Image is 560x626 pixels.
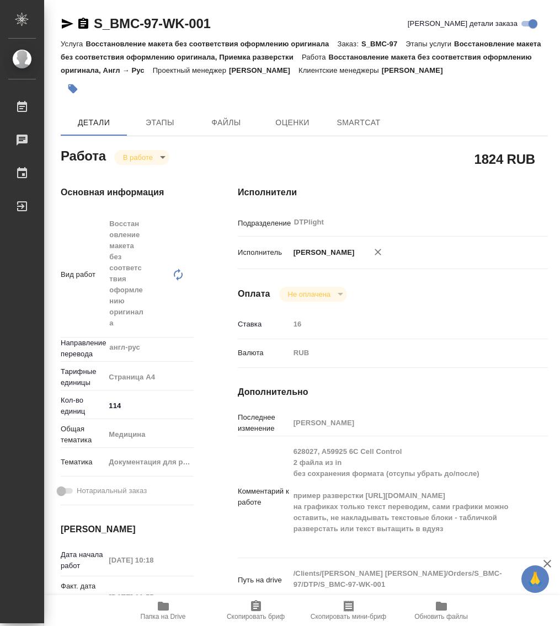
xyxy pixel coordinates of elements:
p: Проектный менеджер [153,66,229,74]
p: [PERSON_NAME] [290,247,355,258]
span: Этапы [134,116,186,130]
span: 🙏 [526,568,545,591]
h4: [PERSON_NAME] [61,523,194,536]
button: Папка на Drive [117,595,210,626]
p: Услуга [61,40,86,48]
h4: Основная информация [61,186,194,199]
div: Страница А4 [105,368,205,387]
button: Добавить тэг [61,77,85,101]
p: Дата начала работ [61,549,105,571]
input: ✎ Введи что-нибудь [105,398,194,414]
span: Обновить файлы [414,613,468,620]
p: Комментарий к работе [238,486,290,508]
p: Работа [302,53,329,61]
p: Последнее изменение [238,412,290,434]
span: Файлы [200,116,253,130]
button: Удалить исполнителя [366,240,390,264]
p: Тарифные единицы [61,366,105,388]
button: Скопировать бриф [210,595,302,626]
p: S_BMC-97 [361,40,406,48]
p: Клиентские менеджеры [298,66,382,74]
span: Скопировать бриф [227,613,285,620]
h2: 1824 RUB [474,149,535,168]
p: Этапы услуги [406,40,454,48]
button: Скопировать ссылку для ЯМессенджера [61,17,74,30]
span: Скопировать мини-бриф [311,613,386,620]
a: S_BMC-97-WK-001 [94,16,211,31]
p: Тематика [61,457,105,468]
p: Ставка [238,319,290,330]
span: Папка на Drive [141,613,186,620]
p: Валюта [238,347,290,359]
h2: Работа [61,145,106,165]
input: Пустое поле [105,589,194,605]
p: Общая тематика [61,424,105,446]
p: [PERSON_NAME] [229,66,298,74]
p: Подразделение [238,218,290,229]
button: Скопировать ссылку [77,17,90,30]
button: 🙏 [521,565,549,593]
span: [PERSON_NAME] детали заказа [408,18,518,29]
h4: Оплата [238,287,270,301]
div: В работе [114,150,169,165]
p: Заказ: [337,40,361,48]
span: SmartCat [332,116,385,130]
h4: Исполнители [238,186,548,199]
p: Восстановление макета без соответствия оформлению оригинала [86,40,337,48]
input: Пустое поле [290,415,522,431]
button: В работе [120,153,156,162]
h4: Дополнительно [238,386,548,399]
p: Восстановление макета без соответствия оформлению оригинала, Приемка разверстки [61,40,541,61]
button: Не оплачена [285,290,334,299]
button: Обновить файлы [395,595,488,626]
input: Пустое поле [105,552,194,568]
div: RUB [290,344,522,362]
p: Исполнитель [238,247,290,258]
span: Детали [67,116,120,130]
textarea: 628027, A59925 6C Cell Control 2 файла из in без сохранения формата (отсупы убрать до/после) прим... [290,442,522,549]
textarea: /Clients/[PERSON_NAME] [PERSON_NAME]/Orders/S_BMC-97/DTP/S_BMC-97-WK-001 [290,564,522,594]
div: Медицина [105,425,205,444]
span: Оценки [266,116,319,130]
div: Документация для рег. органов [105,453,205,472]
div: В работе [279,287,347,302]
p: Факт. дата начала работ [61,581,105,614]
p: Вид работ [61,269,105,280]
input: Пустое поле [290,316,522,332]
p: [PERSON_NAME] [382,66,451,74]
p: Путь на drive [238,575,290,586]
span: Нотариальный заказ [77,485,147,496]
p: Направление перевода [61,338,105,360]
button: Скопировать мини-бриф [302,595,395,626]
p: Кол-во единиц [61,395,105,417]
